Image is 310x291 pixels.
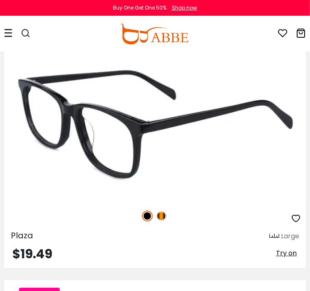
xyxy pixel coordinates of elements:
[281,231,299,241] div: Large
[120,24,188,44] img: abbeglasses.com
[156,211,167,221] img: Tortoise
[12,245,52,263] span: $19.49
[168,4,197,11] a: Shop now
[113,4,166,12] div: Buy One Get One 50%
[142,211,153,221] img: Black
[4,51,306,202] img: Black Plaza - Acetate ,Universal Bridge Fit
[172,4,197,12] div: Shop now
[276,248,297,258] span: Try on
[269,233,279,240] img: size ruler
[11,230,33,241] span: Plaza
[273,248,299,259] button: Try on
